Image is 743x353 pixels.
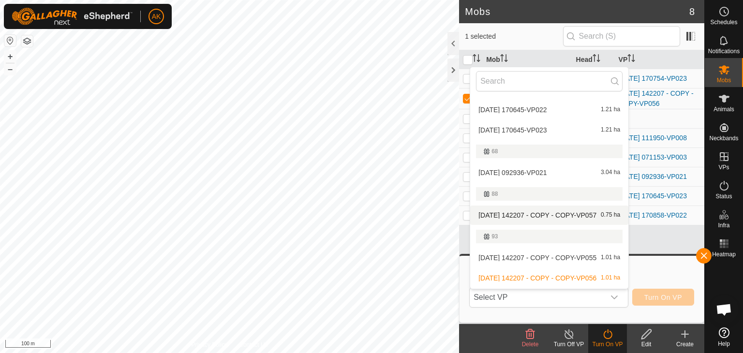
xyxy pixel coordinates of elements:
a: Help [705,324,743,351]
button: Reset Map [4,35,16,46]
span: 1.21 ha [601,127,620,133]
span: [DATE] 170645-VP022 [478,106,547,113]
div: 88 [484,191,615,197]
span: [DATE] 142207 - COPY - COPY-VP056 [478,275,596,281]
a: [DATE] 170858-VP022 [619,211,687,219]
th: Head [572,50,615,69]
span: Notifications [708,48,740,54]
span: Delete [522,341,539,348]
span: Select VP [470,288,605,307]
span: Infra [718,222,729,228]
p-sorticon: Activate to sort [500,56,508,63]
h2: Mobs [465,6,689,17]
a: [DATE] 170645-VP023 [619,192,687,200]
span: 3.04 ha [601,169,620,176]
p-sorticon: Activate to sort [627,56,635,63]
div: Turn Off VP [550,340,588,349]
span: Status [715,193,732,199]
th: VP [615,50,704,69]
a: Privacy Policy [192,340,228,349]
button: + [4,51,16,62]
a: [DATE] 092936-VP021 [619,173,687,180]
td: - [615,109,704,128]
a: Open chat [710,295,739,324]
input: Search [476,71,623,91]
button: Map Layers [21,35,33,47]
span: VPs [718,164,729,170]
span: [DATE] 170645-VP023 [478,127,547,133]
button: – [4,63,16,75]
a: [DATE] 071153-VP003 [619,153,687,161]
span: 1.01 ha [601,254,620,261]
span: Schedules [710,19,737,25]
th: Mob [482,50,572,69]
li: 2025-08-24 170645-VP023 [470,120,628,140]
p-sorticon: Activate to sort [473,56,480,63]
span: Mobs [717,77,731,83]
li: 2025-08-12 142207 - COPY - COPY-VP055 [470,248,628,267]
div: Create [666,340,704,349]
a: [DATE] 111950-VP008 [619,134,687,142]
span: Turn On VP [644,294,682,301]
li: 2025-08-12 142207 - COPY - COPY-VP056 [470,268,628,288]
div: 93 [484,234,615,239]
span: 1 selected [465,31,563,42]
div: 68 [484,148,615,154]
li: 2025-08-21 092936-VP021 [470,163,628,182]
span: AK [152,12,161,22]
span: [DATE] 142207 - COPY - COPY-VP057 [478,212,596,219]
input: Search (S) [563,26,680,46]
button: Turn On VP [632,289,694,306]
a: [DATE] 142207 - COPY - COPY-VP056 [619,89,694,107]
span: Help [718,341,730,347]
div: Edit [627,340,666,349]
span: 8 [689,4,695,19]
div: Turn On VP [588,340,627,349]
span: Heatmap [712,251,736,257]
span: Animals [713,106,734,112]
a: Contact Us [239,340,267,349]
span: 1.01 ha [601,275,620,281]
span: 1.21 ha [601,106,620,113]
li: 2025-08-24 170645-VP022 [470,100,628,119]
span: [DATE] 142207 - COPY - COPY-VP055 [478,254,596,261]
span: 0.75 ha [601,212,620,219]
a: [DATE] 170754-VP023 [619,74,687,82]
div: dropdown trigger [605,288,624,307]
span: Neckbands [709,135,738,141]
li: 2025-08-12 142207 - COPY - COPY-VP057 [470,206,628,225]
img: Gallagher Logo [12,8,133,25]
span: [DATE] 092936-VP021 [478,169,547,176]
p-sorticon: Activate to sort [593,56,600,63]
